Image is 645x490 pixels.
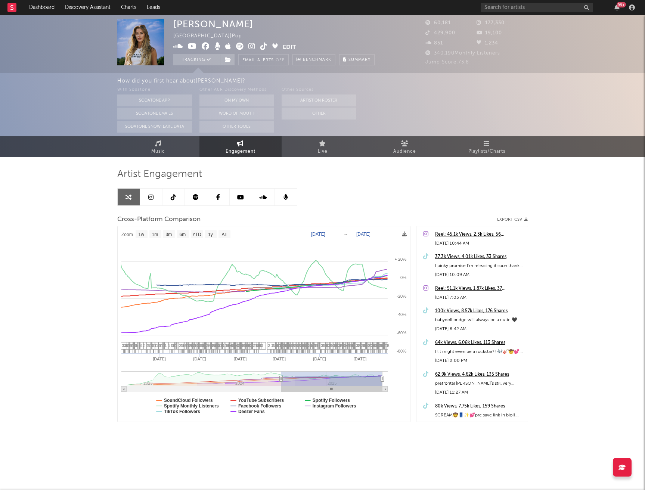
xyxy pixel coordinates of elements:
span: 4 [161,343,163,348]
div: [DATE] 10:09 AM [435,270,524,279]
span: 4 [295,343,297,348]
div: [DATE] 10:44 AM [435,239,524,248]
span: 4 [221,343,223,348]
div: [DATE] 7:03 AM [435,293,524,302]
span: Music [151,147,165,156]
div: 37.3k Views, 4.01k Likes, 33 Shares [435,252,524,261]
text: 0% [400,275,406,280]
span: 1 [154,343,156,348]
span: 4 [346,343,348,348]
span: 1 [171,343,173,348]
div: Other Sources [282,86,356,94]
div: Other A&R Discovery Methods [199,86,274,94]
span: Playlists/Charts [468,147,505,156]
span: 4 [332,343,335,348]
span: 1 [183,343,185,348]
span: 1 [147,343,149,348]
span: 4 [255,343,257,348]
div: [DATE] 12:01 PM [435,420,524,429]
span: 4 [209,343,211,348]
span: 4 [289,343,291,348]
span: 429,900 [425,31,455,35]
span: 1 [220,343,223,348]
text: Spotify Followers [312,398,350,403]
div: 80k Views, 7.75k Likes, 159 Shares [435,402,524,411]
text: All [221,232,226,237]
span: 4 [236,343,239,348]
span: 4 [304,343,306,348]
span: 1 [225,343,227,348]
span: 4 [194,343,196,348]
text: Zoom [121,232,133,237]
span: 4 [248,343,251,348]
a: Reel: 51.1k Views, 1.87k Likes, 37 Comments [435,284,524,293]
text: 3m [165,232,172,237]
span: 1 [371,343,373,348]
span: 3 [321,343,323,348]
span: 1 [175,343,177,348]
span: 4 [348,343,350,348]
span: 2 [356,343,359,348]
span: 8 [297,343,300,348]
span: 340,190 Monthly Listeners [425,51,500,56]
text: -20% [397,294,406,298]
a: Live [282,136,364,157]
span: 2 [257,343,259,348]
span: Live [318,147,328,156]
text: SoundCloud Followers [164,398,213,403]
button: Sodatone App [117,94,192,106]
span: 4 [282,343,284,348]
span: 2 [328,343,331,348]
text: -60% [397,331,406,335]
div: 62.9k Views, 4.62k Likes, 135 Shares [435,370,524,379]
span: 4 [257,343,260,348]
span: 6 [324,343,326,348]
span: 2 [377,343,379,348]
span: Jump Score: 73.8 [425,60,469,65]
button: Sodatone Emails [117,108,192,120]
button: Email AlertsOff [238,54,289,65]
text: [DATE] [356,232,370,237]
span: Artist Engagement [117,170,202,179]
span: 4 [369,343,372,348]
a: Engagement [199,136,282,157]
div: [PERSON_NAME] [173,19,253,30]
span: 1 [386,343,388,348]
span: 4 [279,343,281,348]
span: Benchmark [303,56,331,65]
span: 4 [342,343,344,348]
div: I lit might even be a rockstar?! 🎶🎸🤠💕✨#newmusic #countrymusic #nashville #hannahmontana #bellahmae [435,347,524,356]
span: 1 [159,343,161,348]
text: → [344,232,348,237]
div: 64k Views, 6.08k Likes, 113 Shares [435,338,524,347]
text: -40% [397,312,406,317]
span: Summary [348,58,370,62]
span: Audience [393,147,416,156]
button: Summary [339,54,375,65]
span: 851 [425,41,443,46]
button: Artist on Roster [282,94,356,106]
input: Search for artists [481,3,593,12]
em: Off [276,58,285,62]
text: Facebook Followers [238,403,281,409]
text: [DATE] [233,357,246,361]
span: 1 [168,343,170,348]
div: babydoll bridge will always be a cutie 🖤✍🏼 #singersongwriter #countrymusic #bellahmae #girlsrelat... [435,316,524,325]
span: 19,100 [477,31,502,35]
span: 3 [308,343,311,348]
span: 1 [150,343,152,348]
span: 3 [197,343,199,348]
text: 1w [138,232,144,237]
span: 1 [383,343,385,348]
div: With Sodatone [117,86,192,94]
span: 4 [285,343,288,348]
span: 1 [156,343,158,348]
span: 4 [245,343,248,348]
div: prefrontal [PERSON_NAME]’s still very much lacking out here [PERSON_NAME] 🎭👑 #bellahmae #dramakin... [435,379,524,388]
text: [DATE] [153,357,166,361]
span: 2 [207,343,209,348]
span: 1,234 [477,41,498,46]
span: 1 [163,343,165,348]
div: 100k Views, 8.57k Likes, 176 Shares [435,307,524,316]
